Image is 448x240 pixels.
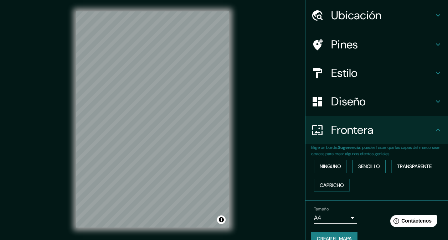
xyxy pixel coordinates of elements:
button: Sencillo [352,160,386,173]
font: Transparente [397,162,432,171]
h4: Diseño [331,94,434,109]
button: Alternar atribución [217,215,226,224]
div: Frontera [305,116,448,144]
div: A4 [314,212,357,224]
button: Ninguno [314,160,347,173]
font: Ninguno [320,162,341,171]
div: Pines [305,30,448,59]
canvas: Mapa [76,11,229,228]
font: Capricho [320,181,344,190]
div: Diseño [305,87,448,116]
button: Transparente [391,160,437,173]
p: Elige un borde. : puedes hacer que las capas del marco sean opacas para crear algunos efectos gen... [311,144,448,157]
h4: Frontera [331,123,434,137]
h4: Estilo [331,66,434,80]
h4: Ubicación [331,8,434,22]
iframe: Help widget launcher [385,212,440,232]
div: Ubicación [305,1,448,30]
font: Sencillo [358,162,380,171]
div: Estilo [305,59,448,87]
b: Sugerencia [338,145,360,150]
label: Tamaño [314,206,329,212]
button: Capricho [314,179,350,192]
h4: Pines [331,37,434,52]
